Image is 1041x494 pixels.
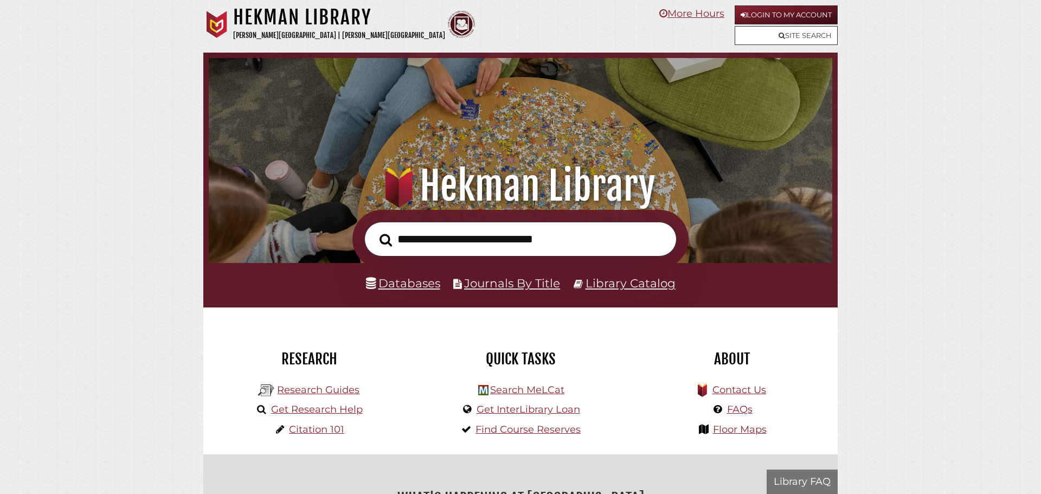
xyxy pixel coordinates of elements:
[477,403,580,415] a: Get InterLibrary Loan
[735,5,838,24] a: Login to My Account
[475,424,581,435] a: Find Course Reserves
[233,5,445,29] h1: Hekman Library
[211,350,407,368] h2: Research
[490,384,564,396] a: Search MeLCat
[634,350,830,368] h2: About
[203,11,230,38] img: Calvin University
[277,384,359,396] a: Research Guides
[374,230,397,250] button: Search
[366,276,440,290] a: Databases
[464,276,560,290] a: Journals By Title
[271,403,363,415] a: Get Research Help
[713,424,767,435] a: Floor Maps
[712,384,766,396] a: Contact Us
[289,424,344,435] a: Citation 101
[586,276,676,290] a: Library Catalog
[659,8,724,20] a: More Hours
[224,162,817,210] h1: Hekman Library
[423,350,618,368] h2: Quick Tasks
[448,11,475,38] img: Calvin Theological Seminary
[727,403,753,415] a: FAQs
[478,385,489,395] img: Hekman Library Logo
[258,382,274,399] img: Hekman Library Logo
[735,26,838,45] a: Site Search
[233,29,445,42] p: [PERSON_NAME][GEOGRAPHIC_DATA] | [PERSON_NAME][GEOGRAPHIC_DATA]
[380,233,392,247] i: Search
